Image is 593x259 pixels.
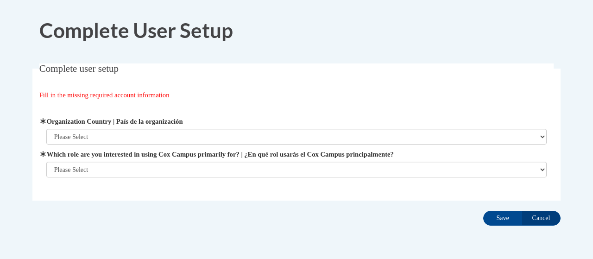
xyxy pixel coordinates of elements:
[39,63,119,74] span: Complete user setup
[522,211,561,226] input: Cancel
[46,116,547,126] label: Organization Country | País de la organización
[39,18,233,42] span: Complete User Setup
[483,211,522,226] input: Save
[39,91,170,99] span: Fill in the missing required account information
[46,149,547,159] label: Which role are you interested in using Cox Campus primarily for? | ¿En qué rol usarás el Cox Camp...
